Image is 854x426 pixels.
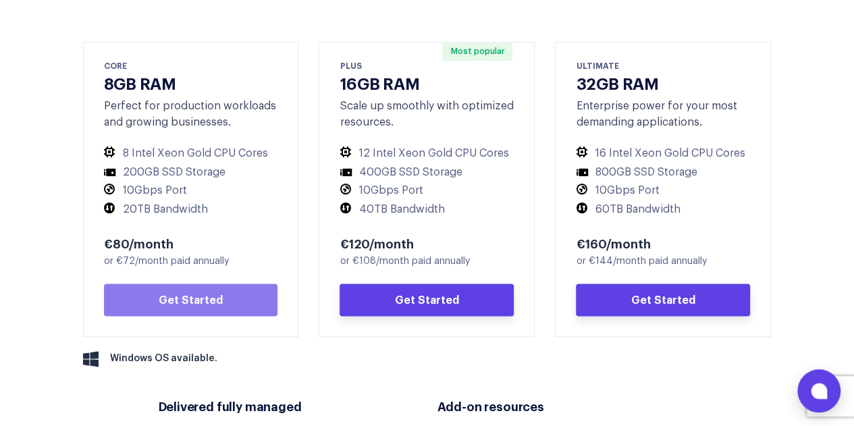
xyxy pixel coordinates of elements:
div: Perfect for production workloads and growing businesses. [104,98,278,130]
span: Windows OS available. [110,352,217,366]
div: or €72/month paid annually [104,255,278,269]
li: 400GB SSD Storage [340,165,514,180]
div: €80/month [104,235,278,251]
a: Get Started [340,284,514,316]
h3: 8GB RAM [104,73,278,92]
div: PLUS [340,59,514,72]
span: Most popular [442,42,512,61]
li: 20TB Bandwidth [104,203,278,217]
h3: Add-on resources [437,398,696,415]
li: 40TB Bandwidth [340,203,514,217]
li: 10Gbps Port [340,184,514,198]
li: 800GB SSD Storage [576,165,750,180]
h3: Delivered fully managed [159,398,417,415]
h3: 16GB RAM [340,73,514,92]
div: €120/month [340,235,514,251]
div: or €108/month paid annually [340,255,514,269]
div: ULTIMATE [576,59,750,72]
li: 8 Intel Xeon Gold CPU Cores [104,147,278,161]
li: 16 Intel Xeon Gold CPU Cores [576,147,750,161]
div: or €144/month paid annually [576,255,750,269]
div: €160/month [576,235,750,251]
div: Enterprise power for your most demanding applications. [576,98,750,130]
li: 60TB Bandwidth [576,203,750,217]
h3: 32GB RAM [576,73,750,92]
a: Get Started [576,284,750,316]
li: 200GB SSD Storage [104,165,278,180]
li: 12 Intel Xeon Gold CPU Cores [340,147,514,161]
a: Get Started [104,284,278,316]
li: 10Gbps Port [104,184,278,198]
div: Scale up smoothly with optimized resources. [340,98,514,130]
li: 10Gbps Port [576,184,750,198]
button: Open chat window [797,369,840,412]
div: CORE [104,59,278,72]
